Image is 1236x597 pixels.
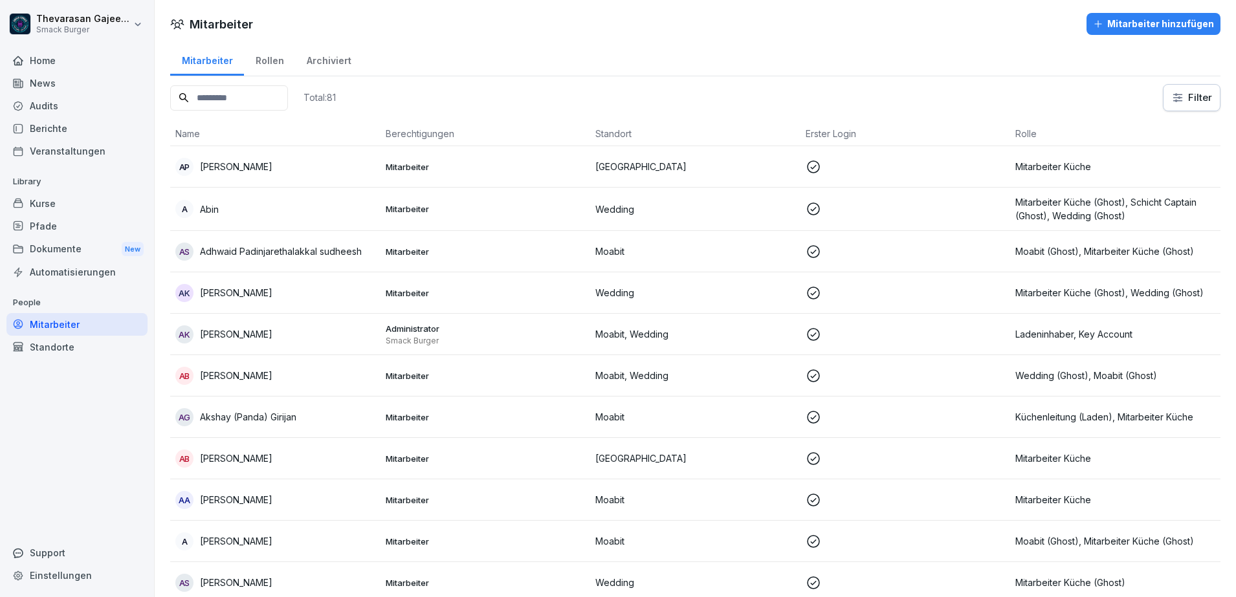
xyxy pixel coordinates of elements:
a: Mitarbeiter [6,313,148,336]
div: New [122,242,144,257]
p: Wedding (Ghost), Moabit (Ghost) [1015,369,1215,382]
p: Moabit [595,493,795,506]
a: Rollen [244,43,295,76]
p: Küchenleitung (Laden), Mitarbeiter Küche [1015,410,1215,424]
p: Moabit [595,534,795,548]
th: Rolle [1010,122,1220,146]
p: Wedding [595,202,795,216]
p: Moabit [595,410,795,424]
th: Berechtigungen [381,122,591,146]
div: Filter [1171,91,1212,104]
a: Standorte [6,336,148,358]
div: Dokumente [6,237,148,261]
p: Mitarbeiter Küche (Ghost) [1015,576,1215,589]
p: [PERSON_NAME] [200,160,272,173]
a: Audits [6,94,148,117]
a: Mitarbeiter [170,43,244,76]
p: Ladeninhaber, Key Account [1015,327,1215,341]
a: Berichte [6,117,148,140]
p: Mitarbeiter [386,453,586,464]
p: Adhwaid Padinjarethalakkal sudheesh [200,244,362,258]
div: A [175,532,193,550]
p: Smack Burger [36,25,131,34]
p: Mitarbeiter Küche (Ghost), Wedding (Ghost) [1015,286,1215,299]
p: [PERSON_NAME] [200,369,272,382]
a: Einstellungen [6,564,148,587]
a: Automatisierungen [6,261,148,283]
p: [PERSON_NAME] [200,576,272,589]
p: Thevarasan Gajeendran [36,14,131,25]
p: Akshay (Panda) Girijan [200,410,296,424]
p: Mitarbeiter [386,203,586,215]
p: Library [6,171,148,192]
p: Mitarbeiter [386,411,586,423]
p: [GEOGRAPHIC_DATA] [595,451,795,465]
a: Veranstaltungen [6,140,148,162]
p: Mitarbeiter [386,246,586,257]
a: Home [6,49,148,72]
p: Moabit [595,244,795,258]
p: Abin [200,202,219,216]
p: Administrator [386,323,586,334]
p: Mitarbeiter Küche [1015,493,1215,506]
div: AK [175,325,193,343]
p: [PERSON_NAME] [200,451,272,465]
div: Support [6,541,148,564]
a: Kurse [6,192,148,215]
div: aB [175,450,193,468]
p: Mitarbeiter [386,370,586,382]
div: A [175,200,193,218]
p: [PERSON_NAME] [200,286,272,299]
a: DokumenteNew [6,237,148,261]
div: Mitarbeiter hinzufügen [1093,17,1214,31]
p: [GEOGRAPHIC_DATA] [595,160,795,173]
button: Filter [1164,85,1220,111]
p: Mitarbeiter Küche (Ghost), Schicht Captain (Ghost), Wedding (Ghost) [1015,195,1215,223]
div: AG [175,408,193,426]
div: AA [175,491,193,509]
p: [PERSON_NAME] [200,493,272,506]
a: Pfade [6,215,148,237]
h1: Mitarbeiter [190,16,253,33]
div: As [175,574,193,592]
p: Moabit (Ghost), Mitarbeiter Küche (Ghost) [1015,534,1215,548]
a: News [6,72,148,94]
p: Mitarbeiter [386,577,586,589]
th: Erster Login [800,122,1011,146]
p: Wedding [595,576,795,589]
div: AP [175,158,193,176]
p: Mitarbeiter [386,287,586,299]
p: [PERSON_NAME] [200,327,272,341]
div: As [175,243,193,261]
p: Moabit, Wedding [595,327,795,341]
p: Total: 81 [303,91,336,103]
p: Moabit (Ghost), Mitarbeiter Küche (Ghost) [1015,244,1215,258]
p: Wedding [595,286,795,299]
div: ak [175,284,193,302]
p: Smack Burger [386,336,586,346]
a: Archiviert [295,43,362,76]
p: Mitarbeiter [386,161,586,173]
p: Mitarbeiter Küche [1015,160,1215,173]
th: Name [170,122,381,146]
div: aB [175,367,193,385]
p: Mitarbeiter [386,536,586,547]
p: People [6,292,148,313]
p: Moabit, Wedding [595,369,795,382]
button: Mitarbeiter hinzufügen [1087,13,1220,35]
p: Mitarbeiter [386,494,586,506]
